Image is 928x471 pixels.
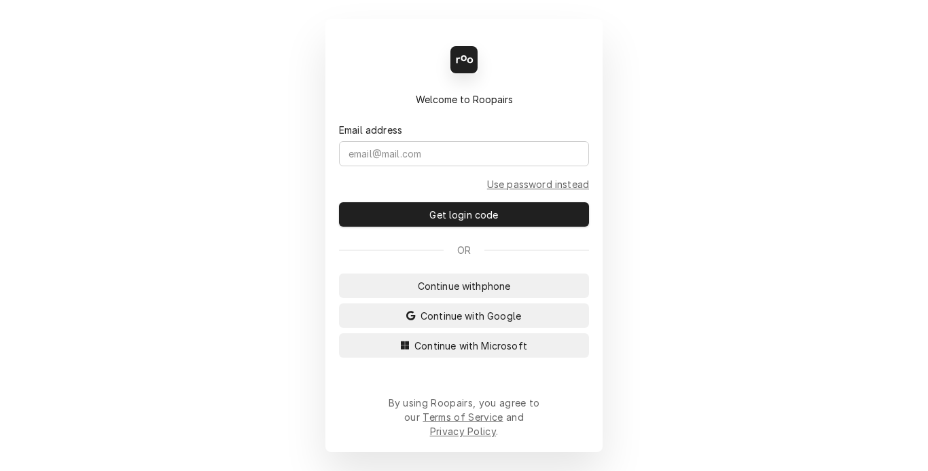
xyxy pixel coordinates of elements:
span: Get login code [427,208,501,222]
button: Get login code [339,202,589,227]
a: Terms of Service [423,411,503,423]
a: Privacy Policy [430,426,496,437]
div: Or [339,243,589,257]
a: Go to Email and password form [487,177,589,191]
input: email@mail.com [339,141,589,166]
button: Continue with Microsoft [339,333,589,358]
span: Continue with phone [415,279,514,293]
button: Continue with Google [339,303,589,328]
label: Email address [339,123,402,137]
div: By using Roopairs, you agree to our and . [388,396,540,438]
span: Continue with Microsoft [412,339,530,353]
div: Welcome to Roopairs [339,92,589,107]
span: Continue with Google [418,309,524,323]
button: Continue withphone [339,274,589,298]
